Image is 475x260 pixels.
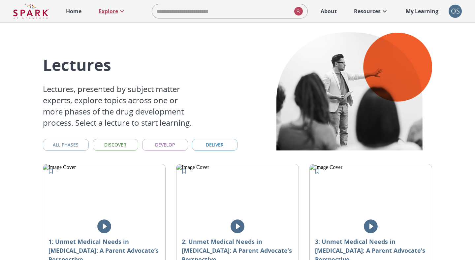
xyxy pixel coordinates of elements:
button: Deliver [192,139,238,151]
p: About [321,7,337,15]
p: My Learning [406,7,438,15]
p: Explore [99,7,118,15]
img: Image Cover [176,164,299,225]
img: Logo of SPARK at Stanford [13,3,49,19]
button: search [292,4,303,18]
a: About [317,4,340,18]
button: Discover [93,139,139,151]
svg: Add to My Learning [181,168,187,175]
button: play [93,215,115,237]
button: Develop [142,139,188,151]
a: Resources [351,4,392,18]
p: Resources [354,7,381,15]
button: play [227,215,248,237]
img: Image Cover [43,164,165,225]
svg: Add to My Learning [314,168,321,175]
button: account of current user [449,5,462,18]
p: Lectures, presented by subject matter experts, explore topics across one or more phases of the dr... [43,83,199,128]
a: My Learning [402,4,442,18]
svg: Add to My Learning [47,168,54,175]
img: Image Cover [310,164,432,225]
p: Lectures [43,54,199,76]
a: Explore [95,4,129,18]
button: play [360,215,382,237]
p: Home [66,7,81,15]
button: All Phases [43,139,89,151]
div: OS [449,5,462,18]
a: Home [63,4,85,18]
